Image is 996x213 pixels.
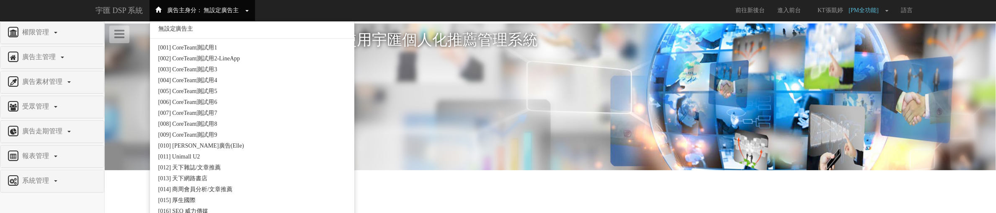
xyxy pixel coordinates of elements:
[312,32,789,49] h1: 歡迎使用宇匯個人化推薦管理系統
[7,51,98,64] a: 廣告主管理
[7,150,98,163] a: 報表管理
[167,7,202,13] span: 廣告主身分：
[150,173,354,184] a: [013] 天下網路書店
[150,108,354,119] a: [007] CoreTeam測試用7
[150,97,354,108] a: [006] CoreTeam測試用6
[20,78,67,85] span: 廣告素材管理
[20,177,53,184] span: 系統管理
[7,26,98,39] a: 權限管理
[150,162,354,173] a: [012] 天下雜誌/文章推薦
[7,100,98,114] a: 受眾管理
[849,7,883,13] span: [PM全功能]
[150,119,354,130] a: [008] CoreTeam測試用8
[150,23,354,34] a: 無設定廣告主
[150,42,354,53] a: [001] CoreTeam測試用1
[150,53,354,64] a: [002] CoreTeam測試用2-LineApp
[150,75,354,86] a: [004] CoreTeam測試用4
[7,174,98,188] a: 系統管理
[20,152,53,159] span: 報表管理
[150,151,354,162] a: [011] Unimall U2
[150,64,354,75] a: [003] CoreTeam測試用3
[20,103,53,110] span: 受眾管理
[7,125,98,138] a: 廣告走期管理
[150,140,354,151] a: [010] [PERSON_NAME]廣告(Elle)
[7,75,98,89] a: 廣告素材管理
[20,53,60,60] span: 廣告主管理
[814,7,848,13] span: KT張凱婷
[20,29,53,36] span: 權限管理
[150,184,354,195] a: [014] 商周會員分析/文章推薦
[150,130,354,140] a: [009] CoreTeam測試用9
[20,127,67,135] span: 廣告走期管理
[150,86,354,97] a: [005] CoreTeam測試用5
[150,195,354,206] a: [015] 厚生國際
[204,7,239,13] span: 無設定廣告主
